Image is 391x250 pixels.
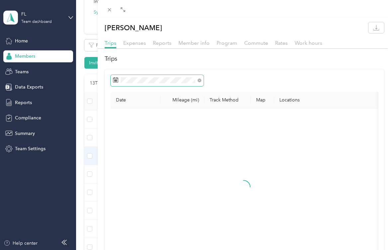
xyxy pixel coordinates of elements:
span: Trips [105,40,116,46]
span: Reports [153,40,171,46]
iframe: Everlance-gr Chat Button Frame [354,213,391,250]
span: Expenses [123,40,146,46]
span: Work hours [295,40,322,46]
span: Commute [244,40,268,46]
th: Mileage (mi) [160,92,204,108]
th: Map [251,92,274,108]
span: Member info [178,40,210,46]
th: Date [111,92,160,108]
p: [PERSON_NAME] [105,22,162,33]
span: Program [217,40,237,46]
th: Track Method [204,92,251,108]
span: Rates [275,40,288,46]
h2: Trips [105,54,384,63]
